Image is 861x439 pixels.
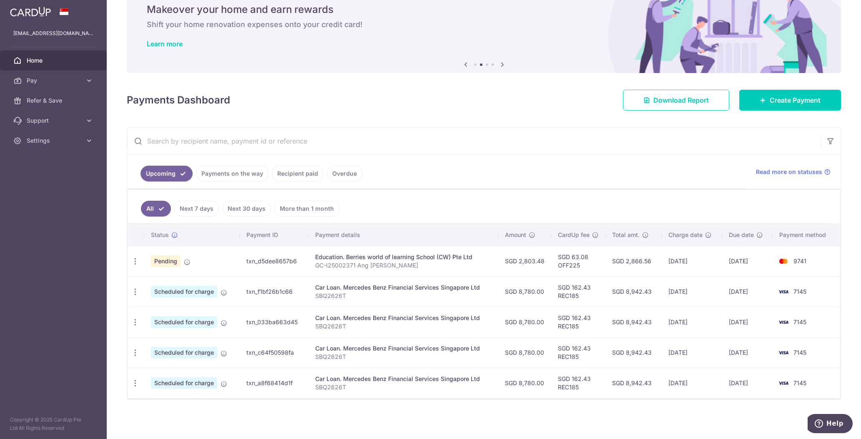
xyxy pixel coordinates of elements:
td: txn_a8f68414d1f [240,368,309,398]
h4: Payments Dashboard [127,93,230,108]
span: Scheduled for charge [151,347,217,358]
td: SGD 8,942.43 [605,368,662,398]
div: Car Loan. Mercedes Benz Financial Services Singapore Ltd [315,314,492,322]
td: txn_f1bf26b1c66 [240,276,309,307]
th: Payment method [773,224,840,246]
span: 7145 [793,288,806,295]
span: Home [27,56,82,65]
div: Car Loan. Mercedes Benz Financial Services Singapore Ltd [315,344,492,353]
p: [EMAIL_ADDRESS][DOMAIN_NAME] [13,29,93,38]
td: [DATE] [722,368,773,398]
h5: Makeover your home and earn rewards [147,3,821,16]
span: Pending [151,255,181,267]
span: Due date [729,231,754,239]
a: Recipient paid [272,166,324,182]
span: Status [151,231,169,239]
span: 9741 [793,257,806,265]
td: [DATE] [722,246,773,276]
p: GC-I25002371 Ang [PERSON_NAME] [315,261,492,270]
iframe: Opens a widget where you can find more information [808,414,853,435]
p: SBQ2626T [315,322,492,331]
p: SBQ2626T [315,353,492,361]
img: Bank Card [775,378,792,388]
p: SBQ2626T [315,292,492,300]
span: Read more on statuses [756,168,822,176]
span: CardUp fee [558,231,590,239]
a: Learn more [147,40,183,48]
span: Scheduled for charge [151,377,217,389]
img: CardUp [10,7,51,17]
div: Education. Berries world of learning School (CW) Pte Ltd [315,253,492,261]
img: Bank Card [775,317,792,327]
span: Pay [27,76,82,85]
a: All [141,201,171,217]
a: Payments on the way [196,166,269,182]
a: Read more on statuses [756,168,831,176]
td: SGD 2,866.56 [605,246,662,276]
th: Payment ID [240,224,309,246]
span: Charge date [668,231,703,239]
span: 7145 [793,379,806,386]
td: SGD 8,780.00 [498,337,551,368]
td: SGD 8,942.43 [605,307,662,337]
td: SGD 162.43 REC185 [551,368,605,398]
td: [DATE] [662,276,722,307]
a: Next 7 days [174,201,219,217]
span: Scheduled for charge [151,316,217,328]
td: txn_d5dee8657b6 [240,246,309,276]
div: Car Loan. Mercedes Benz Financial Services Singapore Ltd [315,283,492,292]
span: Scheduled for charge [151,286,217,298]
h6: Shift your home renovation expenses onto your credit card! [147,20,821,30]
div: Car Loan. Mercedes Benz Financial Services Singapore Ltd [315,375,492,383]
td: [DATE] [662,307,722,337]
td: SGD 2,803.48 [498,246,551,276]
span: Create Payment [770,95,821,105]
td: SGD 8,780.00 [498,276,551,307]
td: txn_033ba663d45 [240,307,309,337]
td: SGD 8,942.43 [605,337,662,368]
span: Download Report [653,95,709,105]
span: Refer & Save [27,96,82,105]
td: [DATE] [662,246,722,276]
td: [DATE] [722,337,773,368]
span: Support [27,116,82,125]
span: 7145 [793,349,806,356]
span: Amount [505,231,526,239]
img: Bank Card [775,348,792,358]
a: Download Report [623,90,729,111]
td: txn_c64f50598fa [240,337,309,368]
td: SGD 8,780.00 [498,307,551,337]
span: Settings [27,136,82,145]
td: SGD 8,942.43 [605,276,662,307]
img: Bank Card [775,256,792,266]
a: Create Payment [739,90,841,111]
span: 7145 [793,318,806,325]
td: SGD 162.43 REC185 [551,276,605,307]
a: Upcoming [141,166,193,182]
th: Payment details [309,224,498,246]
td: SGD 8,780.00 [498,368,551,398]
a: Next 30 days [222,201,271,217]
td: SGD 162.43 REC185 [551,337,605,368]
td: SGD 63.08 OFF225 [551,246,605,276]
td: [DATE] [662,337,722,368]
a: Overdue [327,166,362,182]
td: [DATE] [722,276,773,307]
td: SGD 162.43 REC185 [551,307,605,337]
p: SBQ2626T [315,383,492,391]
img: Bank Card [775,287,792,297]
a: More than 1 month [274,201,339,217]
td: [DATE] [722,307,773,337]
span: Total amt. [612,231,640,239]
input: Search by recipient name, payment id or reference [127,128,821,154]
td: [DATE] [662,368,722,398]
